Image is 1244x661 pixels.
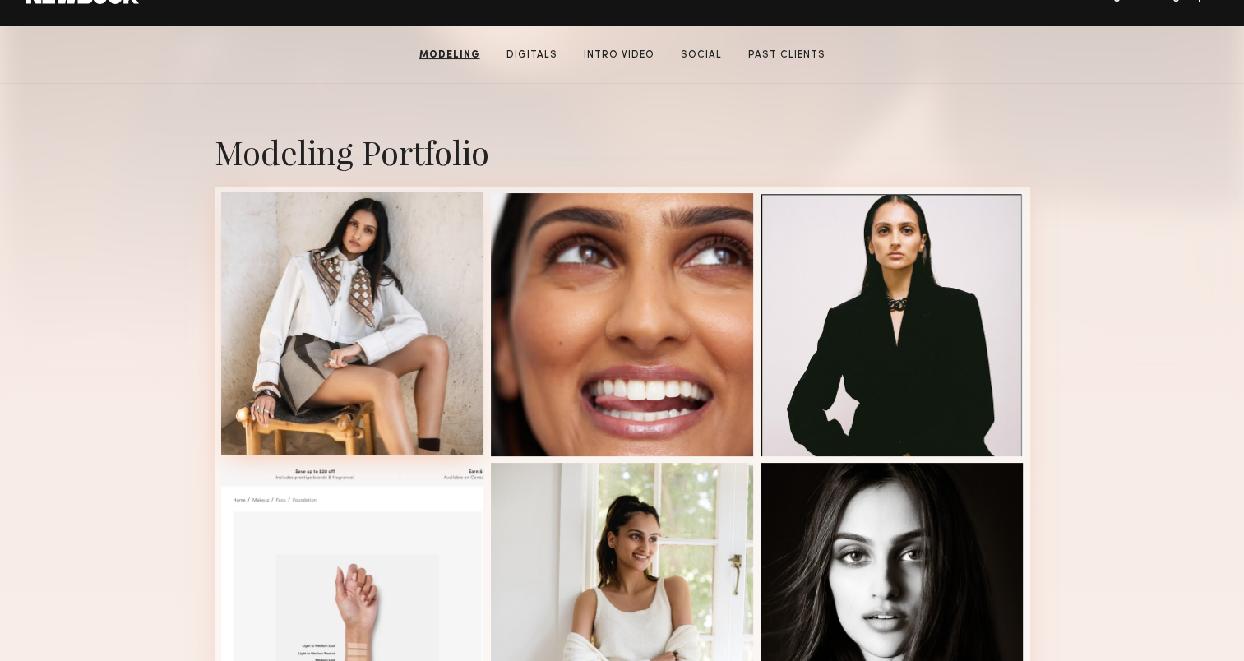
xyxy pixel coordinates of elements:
[413,48,487,62] a: Modeling
[577,48,661,62] a: Intro Video
[674,48,728,62] a: Social
[500,48,564,62] a: Digitals
[215,130,1030,173] div: Modeling Portfolio
[742,48,832,62] a: Past Clients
